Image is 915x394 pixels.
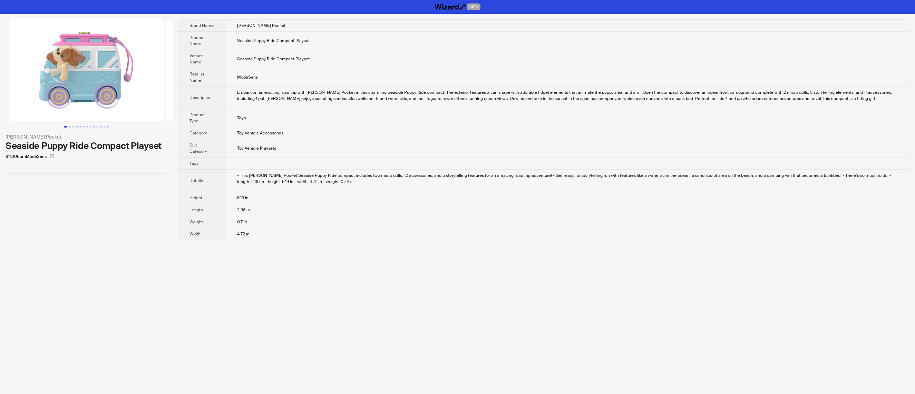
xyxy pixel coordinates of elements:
span: Toy Vehicle Playsets [237,145,276,151]
span: 0.7 lb [237,219,247,225]
span: 2.36 in [237,207,250,213]
span: 4.72 in [237,231,250,237]
img: Seaside Puppy Ride Compact Playset Seaside Puppy Ride Compact Playset image 1 [9,19,164,121]
button: Go to slide 6 [83,126,85,128]
span: Seaside Puppy Ride Compact Playset [237,56,310,62]
span: [PERSON_NAME] Pocket [237,23,285,28]
span: Brand Name [189,23,214,28]
span: ModeSens [237,74,258,80]
button: Go to slide 13 [107,126,109,128]
div: - This Polly Pocket Seaside Puppy Ride compact includes two micro dolls, 12 accessories, and 5 st... [237,172,898,185]
span: Height [189,195,202,201]
span: Toys [237,115,246,121]
div: [PERSON_NAME] Pocket [6,133,167,141]
span: BETA [467,3,480,10]
button: Go to slide 1 [64,126,67,128]
span: Width [189,231,201,237]
button: Go to slide 2 [69,126,71,128]
button: Go to slide 8 [90,126,91,128]
span: Tags [189,161,198,166]
span: Seaside Puppy Ride Compact Playset [237,38,310,43]
button: Go to slide 3 [72,126,74,128]
span: Variant Name [189,53,203,65]
div: Seaside Puppy Ride Compact Playset [6,141,167,151]
span: Toy Vehicle Accessories [237,130,283,136]
span: Details [189,178,203,183]
img: Seaside Puppy Ride Compact Playset Seaside Puppy Ride Compact Playset image 2 [166,19,321,121]
span: Sub Category [189,142,207,154]
div: $11.00 from ModeSens [6,151,167,162]
button: Go to slide 5 [79,126,81,128]
button: Go to slide 7 [86,126,88,128]
span: Description [189,95,212,100]
button: Go to slide 12 [104,126,105,128]
button: Go to slide 9 [93,126,95,128]
span: Retailer Name [189,71,204,83]
span: Product Type [189,112,205,124]
span: Category [189,130,207,136]
span: Product Name [189,35,205,47]
div: Embark on an exciting road trip with Polly Pocket in this charming Seaside Puppy Ride compact. Th... [237,89,898,102]
span: Length [189,207,203,213]
span: Weight [189,219,203,225]
button: Go to slide 11 [100,126,102,128]
span: select [50,154,54,158]
span: 5.19 in [237,195,249,201]
button: Go to slide 4 [76,126,78,128]
button: Go to slide 10 [97,126,98,128]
